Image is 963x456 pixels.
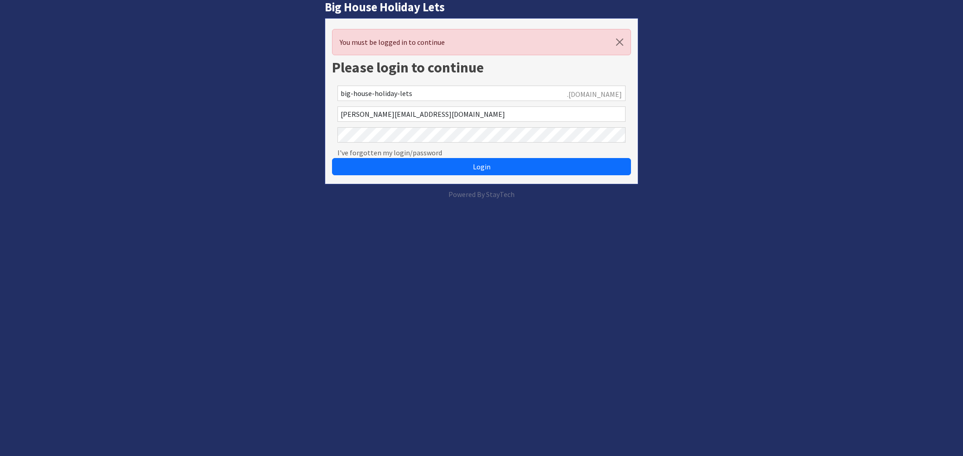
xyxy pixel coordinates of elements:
input: Account Reference [337,86,626,101]
span: Login [473,162,491,171]
a: I've forgotten my login/password [337,147,442,158]
span: .[DOMAIN_NAME] [567,89,622,100]
p: Powered By StayTech [325,189,639,200]
button: Login [332,158,631,175]
h1: Please login to continue [332,59,631,76]
input: Email [337,106,626,122]
div: You must be logged in to continue [332,29,631,55]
